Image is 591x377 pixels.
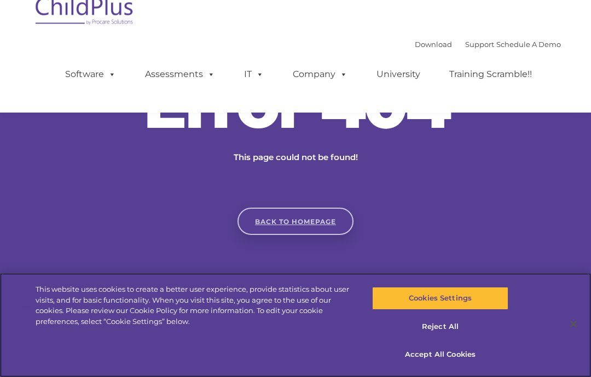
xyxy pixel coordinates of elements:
[181,151,410,164] p: This page could not be found!
[372,343,508,366] button: Accept All Cookies
[233,63,275,85] a: IT
[131,72,460,137] h2: Error 404
[465,40,494,49] a: Support
[54,63,127,85] a: Software
[438,63,543,85] a: Training Scramble!!
[36,284,355,327] div: This website uses cookies to create a better user experience, provide statistics about user visit...
[415,40,452,49] a: Download
[134,63,226,85] a: Assessments
[496,40,561,49] a: Schedule A Demo
[561,312,586,336] button: Close
[415,40,561,49] font: |
[366,63,431,85] a: University
[282,63,358,85] a: Company
[372,287,508,310] button: Cookies Settings
[237,208,354,235] a: Back to homepage
[372,315,508,338] button: Reject All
